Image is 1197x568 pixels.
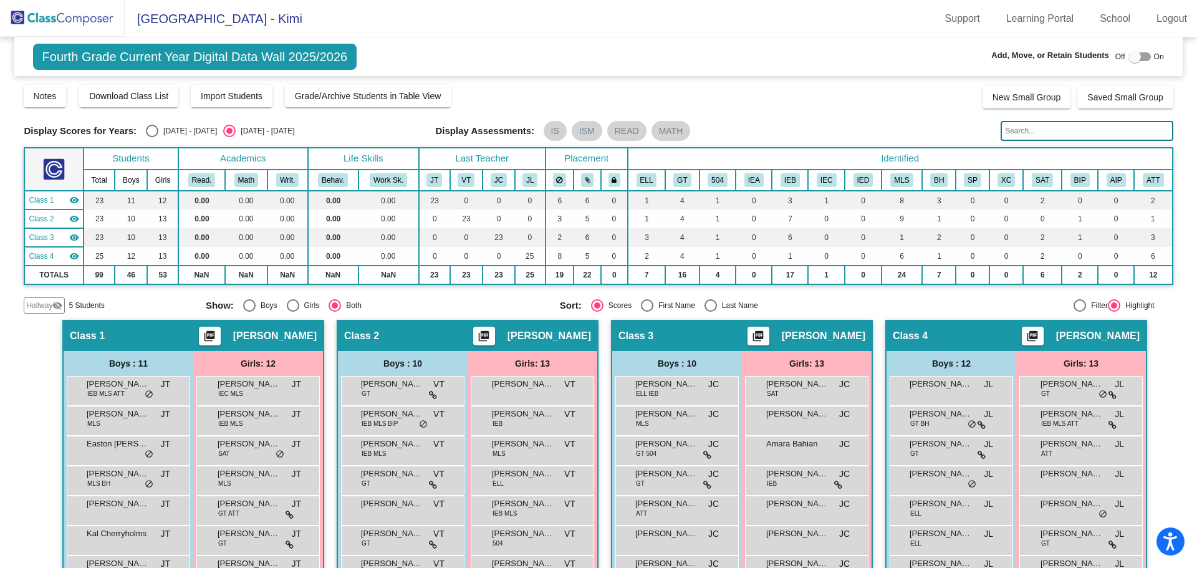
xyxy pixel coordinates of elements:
td: 1 [628,209,666,228]
span: JT [160,378,170,391]
td: 53 [147,266,178,284]
td: 6 [882,247,922,266]
td: 1 [1134,209,1172,228]
td: 0 [1098,247,1134,266]
span: Class 3 [618,330,653,342]
td: 7 [628,266,666,284]
td: 1 [699,247,736,266]
td: 1 [808,266,845,284]
td: 6 [574,228,601,247]
span: JC [839,378,850,391]
td: 0.00 [225,228,267,247]
td: 23 [419,266,450,284]
mat-icon: picture_as_pdf [1025,330,1040,347]
span: VT [564,378,575,391]
td: 1 [699,209,736,228]
th: Behavior Intervention Plan [1062,170,1098,191]
th: IEP-C [808,170,845,191]
mat-icon: visibility [69,195,79,205]
td: 12 [1134,266,1172,284]
td: 0 [1098,209,1134,228]
td: 0.00 [308,228,358,247]
div: Last Name [717,300,758,311]
mat-icon: visibility_off [52,301,62,310]
div: Boys : 12 [887,351,1016,376]
td: 5 [574,247,601,266]
td: NaN [178,266,225,284]
button: ELL [637,173,657,187]
td: 0 [736,191,772,209]
td: 22 [574,266,601,284]
span: [PERSON_NAME] [766,378,829,390]
th: English Language Learner [628,170,666,191]
td: 0 [1098,191,1134,209]
td: 0 [736,228,772,247]
div: Girls: 12 [193,351,323,376]
td: 4 [665,191,699,209]
mat-radio-group: Select an option [560,299,905,312]
td: 0 [483,247,515,266]
td: 4 [665,228,699,247]
span: Show: [206,300,234,311]
th: Keep with students [574,170,601,191]
th: Cross Cat [989,170,1023,191]
th: Jennifer Liester [515,170,546,191]
td: Jessica Trombley - No Class Name [24,191,83,209]
div: First Name [653,300,695,311]
th: Academics [178,148,308,170]
div: Girls: 13 [1016,351,1146,376]
mat-icon: visibility [69,251,79,261]
span: Class 1 [70,330,105,342]
td: 0.00 [178,191,225,209]
button: VT [458,173,474,187]
div: Both [341,300,362,311]
button: New Small Group [983,86,1071,108]
td: 25 [515,266,546,284]
td: 3 [546,209,574,228]
td: 25 [515,247,546,266]
td: 12 [147,191,178,209]
td: 0.00 [308,247,358,266]
td: 17 [772,266,808,284]
span: Class 2 [344,330,379,342]
td: 0 [601,247,628,266]
a: Logout [1147,9,1197,29]
td: 0 [989,191,1023,209]
td: 0 [845,247,882,266]
td: 46 [115,266,147,284]
td: 0.00 [178,247,225,266]
td: 2 [628,247,666,266]
button: Import Students [191,85,272,107]
span: Off [1115,51,1125,62]
mat-chip: MATH [651,121,691,141]
span: Fourth Grade Current Year Digital Data Wall 2025/2026 [33,44,357,70]
th: Students [84,148,178,170]
td: 0 [601,209,628,228]
td: 0 [450,191,483,209]
td: 4 [699,266,736,284]
th: IEP-A [736,170,772,191]
td: 13 [147,209,178,228]
td: 12 [115,247,147,266]
td: 13 [147,228,178,247]
td: 1 [922,247,956,266]
span: Class 1 [29,195,54,206]
span: [PERSON_NAME] [87,378,149,390]
td: 1 [922,209,956,228]
td: 6 [1023,266,1062,284]
td: 0 [736,209,772,228]
mat-chip: READ [607,121,647,141]
td: 0 [483,209,515,228]
mat-chip: IS [544,121,567,141]
span: Saved Small Group [1087,92,1163,102]
mat-icon: visibility [69,214,79,224]
div: Girls: 13 [742,351,872,376]
td: 7 [772,209,808,228]
th: Attendance Improvement Plan [1098,170,1134,191]
td: 2 [546,228,574,247]
div: Highlight [1120,300,1155,311]
td: 0 [808,247,845,266]
div: Filter [1086,300,1108,311]
button: Notes [24,85,67,107]
td: 0.00 [308,191,358,209]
